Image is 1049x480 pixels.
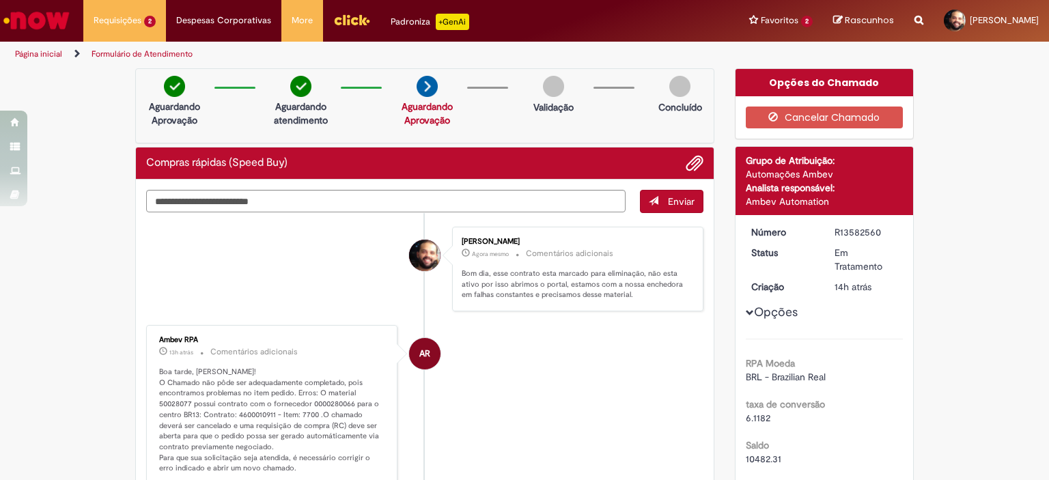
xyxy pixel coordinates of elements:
[736,69,914,96] div: Opções do Chamado
[741,225,825,239] dt: Número
[146,190,626,213] textarea: Digite sua mensagem aqui...
[15,48,62,59] a: Página inicial
[94,14,141,27] span: Requisições
[290,76,311,97] img: check-circle-green.png
[746,107,904,128] button: Cancelar Chamado
[164,76,185,97] img: check-circle-green.png
[746,398,825,410] b: taxa de conversão
[640,190,703,213] button: Enviar
[176,14,271,27] span: Despesas Corporativas
[391,14,469,30] div: Padroniza
[741,280,825,294] dt: Criação
[526,248,613,259] small: Comentários adicionais
[462,238,689,246] div: [PERSON_NAME]
[746,154,904,167] div: Grupo de Atribuição:
[92,48,193,59] a: Formulário de Atendimento
[409,338,440,369] div: Ambev RPA
[462,268,689,300] p: Bom dia, esse contrato esta marcado para eliminação, não esta ativo por isso abrimos o portal, es...
[668,195,695,208] span: Enviar
[746,453,781,465] span: 10482.31
[835,281,871,293] span: 14h atrás
[761,14,798,27] span: Favoritos
[746,371,826,383] span: BRL - Brazilian Real
[658,100,702,114] p: Concluído
[746,195,904,208] div: Ambev Automation
[409,240,440,271] div: Mateus Montella Da Silveira
[419,337,430,370] span: AR
[472,250,509,258] span: Agora mesmo
[835,246,898,273] div: Em Tratamento
[746,357,795,369] b: RPA Moeda
[835,225,898,239] div: R13582560
[845,14,894,27] span: Rascunhos
[146,157,288,169] h2: Compras rápidas (Speed Buy) Histórico de tíquete
[746,439,769,451] b: Saldo
[746,181,904,195] div: Analista responsável:
[402,100,453,126] a: Aguardando Aprovação
[144,16,156,27] span: 2
[746,167,904,181] div: Automações Ambev
[801,16,813,27] span: 2
[543,76,564,97] img: img-circle-grey.png
[141,100,208,127] p: Aguardando Aprovação
[741,246,825,259] dt: Status
[333,10,370,30] img: click_logo_yellow_360x200.png
[1,7,72,34] img: ServiceNow
[268,100,334,127] p: Aguardando atendimento
[436,14,469,30] p: +GenAi
[169,348,193,356] span: 13h atrás
[833,14,894,27] a: Rascunhos
[835,280,898,294] div: 30/09/2025 15:56:13
[210,346,298,358] small: Comentários adicionais
[417,76,438,97] img: arrow-next.png
[669,76,690,97] img: img-circle-grey.png
[970,14,1039,26] span: [PERSON_NAME]
[533,100,574,114] p: Validação
[10,42,689,67] ul: Trilhas de página
[746,412,770,424] span: 6.1182
[169,348,193,356] time: 30/09/2025 17:19:18
[835,281,871,293] time: 30/09/2025 15:56:13
[686,154,703,172] button: Adicionar anexos
[159,336,387,344] div: Ambev RPA
[292,14,313,27] span: More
